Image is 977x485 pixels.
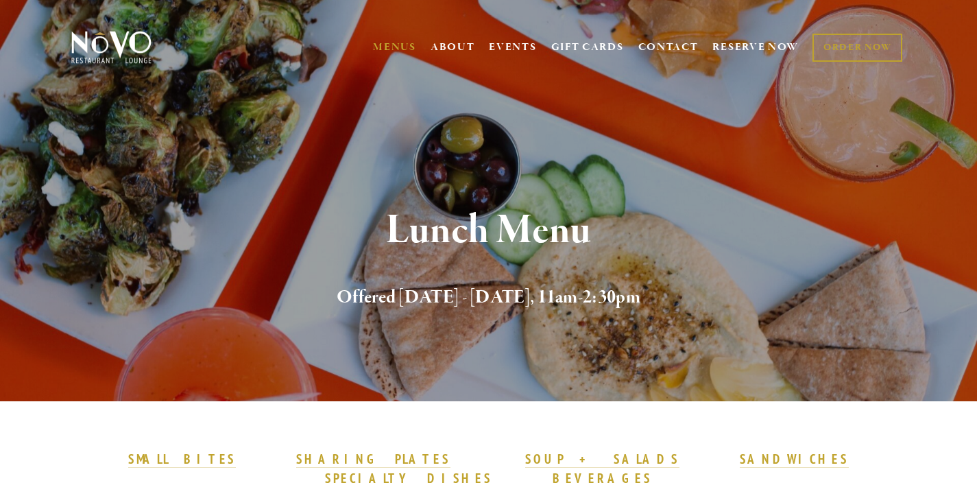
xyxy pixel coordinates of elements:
[551,34,624,60] a: GIFT CARDS
[812,34,902,62] a: ORDER NOW
[740,451,849,467] strong: SANDWICHES
[638,34,699,60] a: CONTACT
[489,40,536,54] a: EVENTS
[69,30,154,64] img: Novo Restaurant &amp; Lounge
[712,34,799,60] a: RESERVE NOW
[525,451,679,469] a: SOUP + SALADS
[296,451,450,469] a: SHARING PLATES
[128,451,236,467] strong: SMALL BITES
[373,40,416,54] a: MENUS
[94,283,884,312] h2: Offered [DATE] - [DATE], 11am-2:30pm
[296,451,450,467] strong: SHARING PLATES
[740,451,849,469] a: SANDWICHES
[94,209,884,253] h1: Lunch Menu
[128,451,236,469] a: SMALL BITES
[525,451,679,467] strong: SOUP + SALADS
[431,40,475,54] a: ABOUT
